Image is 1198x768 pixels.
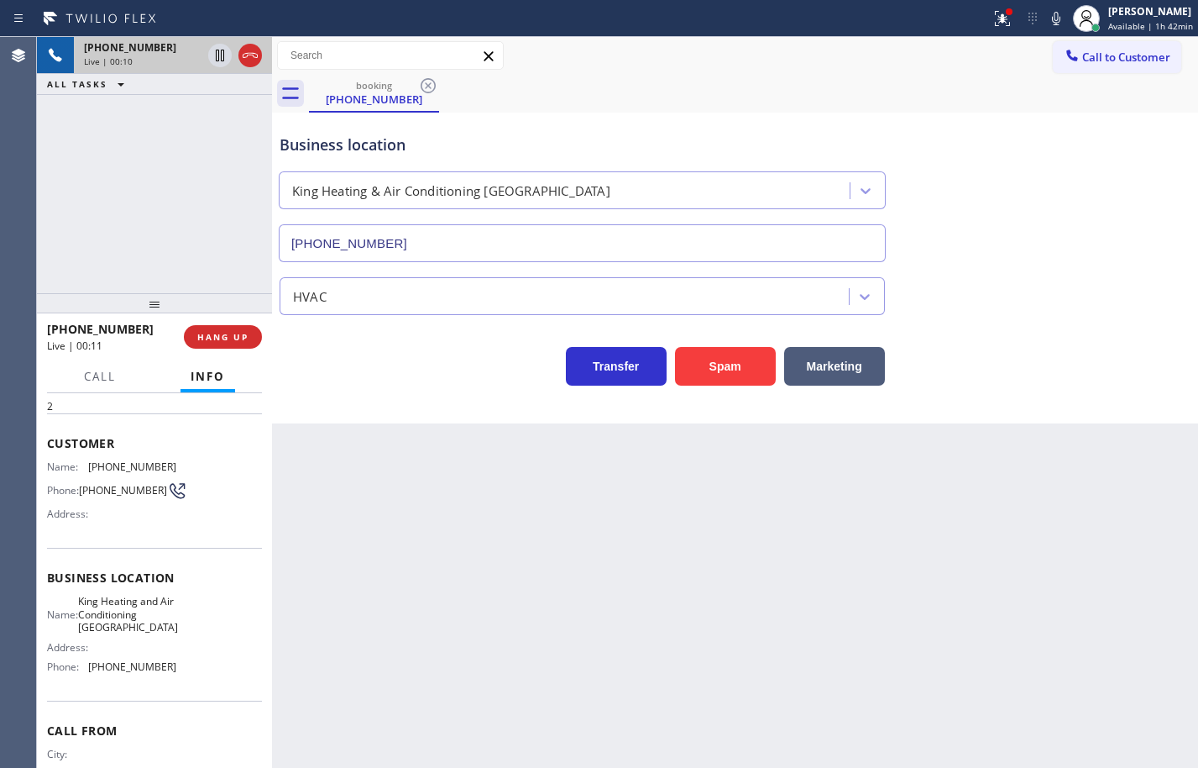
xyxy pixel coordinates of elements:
span: King Heating and Air Conditioning [GEOGRAPHIC_DATA] [78,595,178,634]
button: Spam [675,347,776,386]
button: Transfer [566,347,667,386]
span: Customer [47,435,262,451]
span: HANG UP [197,331,248,343]
input: Search [278,42,503,69]
button: Hang up [238,44,262,67]
div: King Heating & Air Conditioning [GEOGRAPHIC_DATA] [292,181,610,201]
span: [PHONE_NUMBER] [84,40,176,55]
span: Live | 00:10 [84,55,133,67]
span: Address: [47,508,92,520]
span: Call [84,369,116,384]
button: Call to Customer [1053,41,1181,73]
button: Call [74,360,126,393]
div: [PERSON_NAME] [1108,4,1193,18]
span: Call to Customer [1082,50,1170,65]
span: Call From [47,723,262,739]
span: Available | 1h 42min [1108,20,1193,32]
span: Address: [47,641,92,654]
span: ALL TASKS [47,78,107,90]
span: Info [191,369,225,384]
button: Marketing [784,347,885,386]
button: Info [180,360,235,393]
span: [PHONE_NUMBER] [47,321,154,337]
span: Business location [47,570,262,586]
input: Phone Number [279,224,886,262]
span: [PHONE_NUMBER] [88,660,176,673]
button: Hold Customer [208,44,232,67]
button: HANG UP [184,325,262,349]
div: Business location [280,134,885,156]
div: [PHONE_NUMBER] [311,92,437,107]
span: City: [47,748,92,760]
button: ALL TASKS [37,74,141,94]
span: [PHONE_NUMBER] [88,460,176,473]
span: Phone: [47,484,79,497]
span: Name: [47,460,88,473]
p: 2 [47,399,262,413]
div: booking [311,79,437,92]
span: Live | 00:11 [47,339,102,353]
span: Name: [47,608,78,621]
span: Phone: [47,660,88,673]
div: HVAC [293,287,327,306]
div: (949) 308-5622 [311,75,437,111]
button: Mute [1044,7,1068,30]
span: [PHONE_NUMBER] [79,484,167,497]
